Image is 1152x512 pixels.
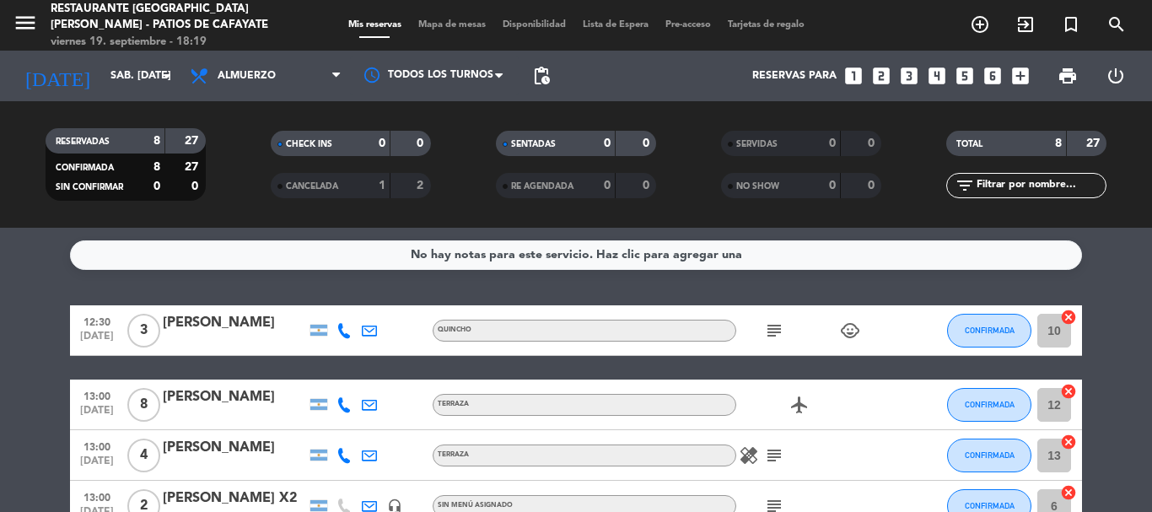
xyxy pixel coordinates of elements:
strong: 1 [379,180,385,191]
span: 4 [127,439,160,472]
i: healing [739,445,759,466]
strong: 0 [604,137,611,149]
span: RE AGENDADA [511,182,573,191]
i: filter_list [955,175,975,196]
input: Filtrar por nombre... [975,176,1106,195]
strong: 27 [185,161,202,173]
div: [PERSON_NAME] X2 [163,488,306,509]
strong: 0 [643,180,653,191]
i: airplanemode_active [789,395,810,415]
strong: 27 [185,135,202,147]
i: cancel [1060,434,1077,450]
strong: 0 [379,137,385,149]
strong: 8 [1055,137,1062,149]
button: menu [13,10,38,41]
span: CONFIRMADA [56,164,114,172]
span: CONFIRMADA [965,326,1015,335]
i: looks_5 [954,65,976,87]
i: looks_one [842,65,864,87]
i: looks_two [870,65,892,87]
span: Terraza [438,451,469,458]
button: CONFIRMADA [947,314,1031,348]
i: child_care [840,321,860,341]
span: Mis reservas [340,20,410,30]
span: print [1058,66,1078,86]
span: [DATE] [76,405,118,424]
i: looks_4 [926,65,948,87]
span: NO SHOW [736,182,779,191]
div: [PERSON_NAME] [163,312,306,334]
span: CHECK INS [286,140,332,148]
span: SENTADAS [511,140,556,148]
strong: 8 [153,135,160,147]
span: Sin menú asignado [438,502,513,509]
span: RESERVADAS [56,137,110,146]
div: Restaurante [GEOGRAPHIC_DATA][PERSON_NAME] - Patios de Cafayate [51,1,276,34]
span: CONFIRMADA [965,501,1015,510]
i: add_circle_outline [970,14,990,35]
i: menu [13,10,38,35]
div: [PERSON_NAME] [163,437,306,459]
div: [PERSON_NAME] [163,386,306,408]
strong: 0 [153,181,160,192]
span: 12:30 [76,311,118,331]
strong: 0 [868,180,878,191]
i: power_settings_new [1106,66,1126,86]
span: 13:00 [76,487,118,506]
span: TOTAL [956,140,982,148]
span: SIN CONFIRMAR [56,183,123,191]
i: looks_3 [898,65,920,87]
i: subject [764,445,784,466]
span: CANCELADA [286,182,338,191]
i: exit_to_app [1015,14,1036,35]
i: add_box [1009,65,1031,87]
i: cancel [1060,309,1077,326]
i: search [1106,14,1127,35]
span: Tarjetas de regalo [719,20,813,30]
span: Pre-acceso [657,20,719,30]
span: SERVIDAS [736,140,778,148]
strong: 8 [153,161,160,173]
i: subject [764,321,784,341]
span: [DATE] [76,455,118,475]
span: Lista de Espera [574,20,657,30]
div: LOG OUT [1091,51,1139,101]
strong: 0 [604,180,611,191]
button: CONFIRMADA [947,439,1031,472]
span: Almuerzo [218,70,276,82]
strong: 0 [829,180,836,191]
div: viernes 19. septiembre - 18:19 [51,34,276,51]
strong: 0 [829,137,836,149]
strong: 0 [868,137,878,149]
span: CONFIRMADA [965,400,1015,409]
span: 13:00 [76,436,118,455]
strong: 0 [191,181,202,192]
strong: 0 [417,137,427,149]
i: cancel [1060,383,1077,400]
button: CONFIRMADA [947,388,1031,422]
span: 3 [127,314,160,348]
span: 13:00 [76,385,118,405]
i: arrow_drop_down [157,66,177,86]
strong: 0 [643,137,653,149]
i: looks_6 [982,65,1004,87]
span: Disponibilidad [494,20,574,30]
span: Terraza [438,401,469,407]
span: Quincho [438,326,471,333]
span: pending_actions [531,66,552,86]
span: CONFIRMADA [965,450,1015,460]
span: Reservas para [752,70,837,82]
strong: 27 [1086,137,1103,149]
span: Mapa de mesas [410,20,494,30]
strong: 2 [417,180,427,191]
i: turned_in_not [1061,14,1081,35]
i: cancel [1060,484,1077,501]
i: [DATE] [13,57,102,94]
span: 8 [127,388,160,422]
div: No hay notas para este servicio. Haz clic para agregar una [411,245,742,265]
span: [DATE] [76,331,118,350]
